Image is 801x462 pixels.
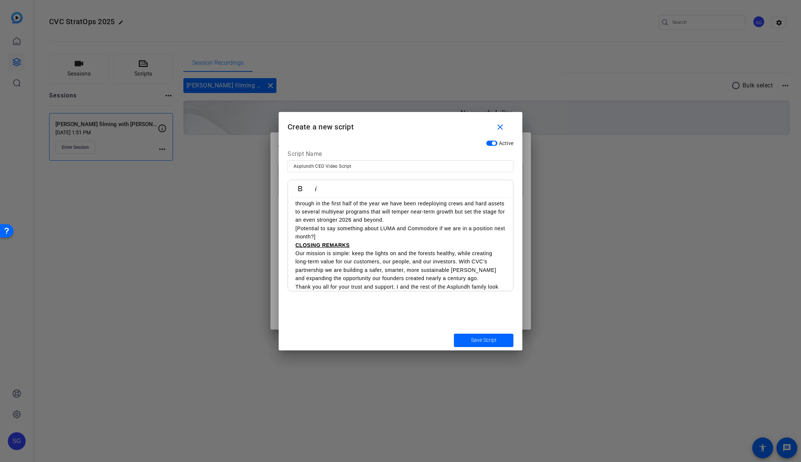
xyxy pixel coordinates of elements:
[295,224,506,241] p: [Potential to say something about LUMA and Commodore if we are in a position next month?]
[279,112,522,136] h1: Create a new script
[293,181,307,196] button: Bold (⌘B)
[295,249,506,283] p: Our mission is simple: keep the lights on and the forests healthy, while creating long-term value...
[294,162,507,171] input: Enter Script Name
[295,242,350,248] u: CLOSING REMARKS
[288,150,513,161] div: Script Name
[309,181,323,196] button: Italic (⌘I)
[454,334,513,347] button: Save Script
[295,283,506,299] p: Thank you all for your trust and support. I and the rest of the Asplundh family look forward to c...
[471,336,497,344] span: Save Script
[499,140,514,146] span: Active
[496,123,505,132] mat-icon: close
